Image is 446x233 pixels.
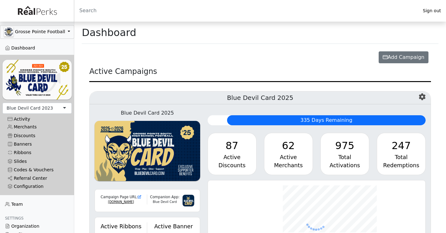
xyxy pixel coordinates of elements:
[5,216,23,220] span: Settings
[213,138,251,153] div: 87
[269,153,308,161] div: Active
[8,116,67,122] div: Activity
[213,153,251,161] div: Active
[382,153,420,161] div: Total
[182,194,194,207] img: 3g6IGvkLNUf97zVHvl5PqY3f2myTnJRpqDk2mpnC.png
[3,131,72,140] a: Discounts
[147,200,182,205] div: Blue Devil Card
[269,138,308,153] div: 62
[213,161,251,169] div: Discounts
[89,66,431,82] div: Active Campaigns
[95,109,200,117] div: Blue Devil Card 2025
[90,91,431,104] h5: Blue Devil Card 2025
[3,60,72,99] img: YNIl3DAlDelxGQFo2L2ARBV2s5QDnXUOFwQF9zvk.png
[7,105,53,111] div: Blue Devil Card 2023
[3,148,72,157] a: Ribbons
[74,3,418,18] input: Search
[382,138,420,153] div: 247
[95,121,200,181] img: WvZzOez5OCqmO91hHZfJL7W2tJ07LbGMjwPPNJwI.png
[326,153,364,161] div: Total
[320,133,369,175] a: 975 Total Activations
[108,200,134,204] a: [DOMAIN_NAME]
[377,133,426,175] a: 247 Total Redemptions
[82,27,136,39] h1: Dashboard
[151,222,196,230] div: Active Banner
[8,184,67,189] div: Configuration
[382,161,420,169] div: Redemptions
[326,161,364,169] div: Activations
[4,27,13,37] img: GAa1zriJJmkmu1qRtUwg8x1nQwzlKm3DoqW9UgYl.jpg
[99,194,143,200] div: Campaign Page URL:
[3,123,72,131] a: Merchants
[379,51,428,63] button: Add Campaign
[269,161,308,169] div: Merchants
[264,133,313,175] a: 62 Active Merchants
[418,7,446,15] a: Sign out
[227,115,426,125] div: 335 Days Remaining
[208,133,257,175] a: 87 Active Discounts
[14,4,60,18] img: real_perks_logo-01.svg
[147,194,182,200] div: Companion App:
[3,174,72,183] a: Referral Center
[3,157,72,165] a: Slides
[99,222,143,230] div: Active Ribbons
[3,140,72,148] a: Banners
[3,166,72,174] a: Codes & Vouchers
[326,138,364,153] div: 975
